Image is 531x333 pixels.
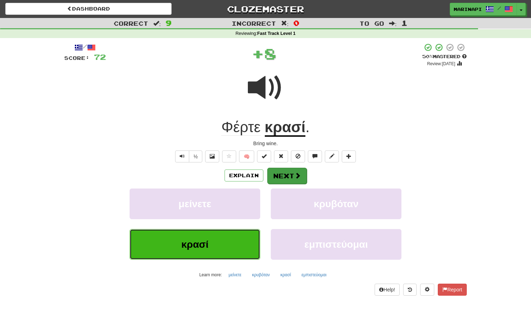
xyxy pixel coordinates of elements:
[291,150,305,162] button: Ignore sentence (alt+i)
[225,169,263,181] button: Explain
[174,150,202,162] div: Text-to-speech controls
[450,3,517,16] a: marinapi /
[239,150,254,162] button: 🧠
[5,3,172,15] a: Dashboard
[422,54,467,60] div: Mastered
[267,168,307,184] button: Next
[221,119,261,136] span: Φέρτε
[271,229,401,260] button: εμπιστεύομαι
[438,284,467,296] button: Report
[308,150,322,162] button: Discuss sentence (alt+u)
[130,229,260,260] button: κρασί
[497,6,501,11] span: /
[64,140,467,147] div: Bring wine.
[94,53,106,61] span: 72
[205,150,219,162] button: Show image (alt+x)
[454,6,482,12] span: marinapi
[114,20,148,27] span: Correct
[304,239,368,250] span: εμπιστεύομαι
[389,20,397,26] span: :
[166,19,172,27] span: 9
[427,61,455,66] small: Review: [DATE]
[182,3,348,15] a: Clozemaster
[401,19,407,27] span: 1
[64,55,90,61] span: Score:
[175,150,189,162] button: Play sentence audio (ctl+space)
[153,20,161,26] span: :
[265,119,306,137] u: κρασί
[375,284,400,296] button: Help!
[248,270,274,280] button: κρυβόταν
[199,272,222,277] small: Learn more:
[274,150,288,162] button: Reset to 0% Mastered (alt+r)
[264,45,276,62] span: 8
[422,54,433,59] span: 50 %
[222,150,236,162] button: Favorite sentence (alt+f)
[257,150,271,162] button: Set this sentence to 100% Mastered (alt+m)
[305,119,310,135] span: .
[271,189,401,219] button: κρυβόταν
[232,20,276,27] span: Incorrect
[298,270,330,280] button: εμπιστεύομαι
[325,150,339,162] button: Edit sentence (alt+d)
[314,198,358,209] span: κρυβόταν
[257,31,296,36] strong: Fast Track Level 1
[276,270,295,280] button: κρασί
[189,150,202,162] button: ½
[252,43,264,64] span: +
[64,43,106,52] div: /
[403,284,417,296] button: Round history (alt+y)
[359,20,384,27] span: To go
[225,270,245,280] button: μείνετε
[130,189,260,219] button: μείνετε
[179,198,211,209] span: μείνετε
[293,19,299,27] span: 0
[342,150,356,162] button: Add to collection (alt+a)
[181,239,208,250] span: κρασί
[281,20,289,26] span: :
